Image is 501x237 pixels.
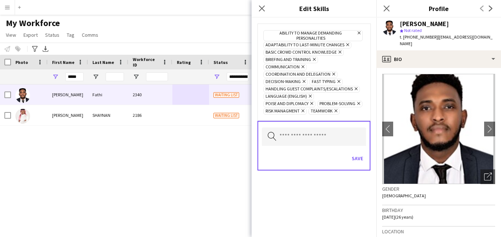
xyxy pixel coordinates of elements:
[128,105,172,125] div: 2186
[213,113,239,118] span: Waiting list
[67,32,74,38] span: Tag
[266,57,311,63] span: Briefing and training
[88,85,128,105] div: Fathi
[79,30,101,40] a: Comms
[92,73,99,80] button: Open Filter Menu
[48,105,88,125] div: [PERSON_NAME]
[376,4,501,13] h3: Profile
[382,207,495,213] h3: Birthday
[382,74,495,184] img: Crew avatar or photo
[128,85,172,105] div: 2340
[45,32,59,38] span: Status
[266,94,307,100] span: Language (English)
[252,4,376,13] h3: Edit Skills
[319,101,355,107] span: problem-solving
[266,50,337,55] span: Basic crowd control knowledge
[64,30,77,40] a: Tag
[404,28,422,33] span: Not rated
[42,30,62,40] a: Status
[106,72,124,81] input: Last Name Filter Input
[311,108,333,114] span: Teamwork
[349,152,366,164] button: Save
[400,21,449,27] div: [PERSON_NAME]
[6,18,60,29] span: My Workforce
[3,30,19,40] a: View
[82,32,98,38] span: Comms
[48,85,88,105] div: [PERSON_NAME]
[65,72,84,81] input: First Name Filter Input
[88,105,128,125] div: SHAYNAN
[266,42,344,48] span: Adaptability to last-minute changes
[382,214,413,220] span: [DATE] (26 years)
[133,57,159,68] span: Workforce ID
[382,193,426,198] span: [DEMOGRAPHIC_DATA]
[382,228,495,235] h3: Location
[52,73,59,80] button: Open Filter Menu
[266,108,300,114] span: Risk managment
[133,73,139,80] button: Open Filter Menu
[15,109,30,123] img: AHMED SHAYNAN
[266,64,300,70] span: Communication
[266,86,353,92] span: Handling guest complaints/escalations
[23,32,38,38] span: Export
[376,50,501,68] div: Bio
[15,88,30,103] img: Ahmed Fathi
[266,101,308,107] span: Poise and diplomacy
[312,79,336,85] span: Fast typing
[266,72,330,78] span: coordination and delegation
[52,60,74,65] span: First Name
[41,44,50,53] app-action-btn: Export XLSX
[382,186,495,192] h3: Gender
[15,60,28,65] span: Photo
[177,60,191,65] span: Rating
[213,60,228,65] span: Status
[30,44,39,53] app-action-btn: Advanced filters
[266,79,301,85] span: Decision-making
[92,60,114,65] span: Last Name
[400,34,438,40] span: t. [PHONE_NUMBER]
[213,73,220,80] button: Open Filter Menu
[480,169,495,184] div: Open photos pop-in
[21,30,41,40] a: Export
[400,34,493,46] span: | [EMAIL_ADDRESS][DOMAIN_NAME]
[266,30,356,41] span: Ability to manage demanding personalities
[6,32,16,38] span: View
[213,92,239,98] span: Waiting list
[146,72,168,81] input: Workforce ID Filter Input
